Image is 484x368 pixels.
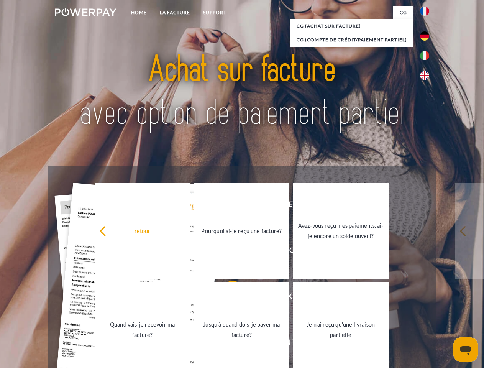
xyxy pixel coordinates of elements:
div: Jusqu'à quand dois-je payer ma facture? [199,319,285,340]
a: CG (achat sur facture) [290,19,413,33]
div: retour [99,225,185,236]
div: Je n'ai reçu qu'une livraison partielle [298,319,384,340]
div: Quand vais-je recevoir ma facture? [99,319,185,340]
img: title-powerpay_fr.svg [73,37,411,147]
iframe: Bouton de lancement de la fenêtre de messagerie [453,337,478,362]
img: en [420,71,429,80]
a: CG [393,6,413,20]
img: fr [420,7,429,16]
img: logo-powerpay-white.svg [55,8,116,16]
div: Avez-vous reçu mes paiements, ai-je encore un solde ouvert? [298,220,384,241]
a: LA FACTURE [153,6,197,20]
img: de [420,31,429,41]
a: Avez-vous reçu mes paiements, ai-je encore un solde ouvert? [293,183,389,279]
div: Pourquoi ai-je reçu une facture? [199,225,285,236]
a: Home [125,6,153,20]
a: CG (Compte de crédit/paiement partiel) [290,33,413,47]
img: it [420,51,429,60]
a: Support [197,6,233,20]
